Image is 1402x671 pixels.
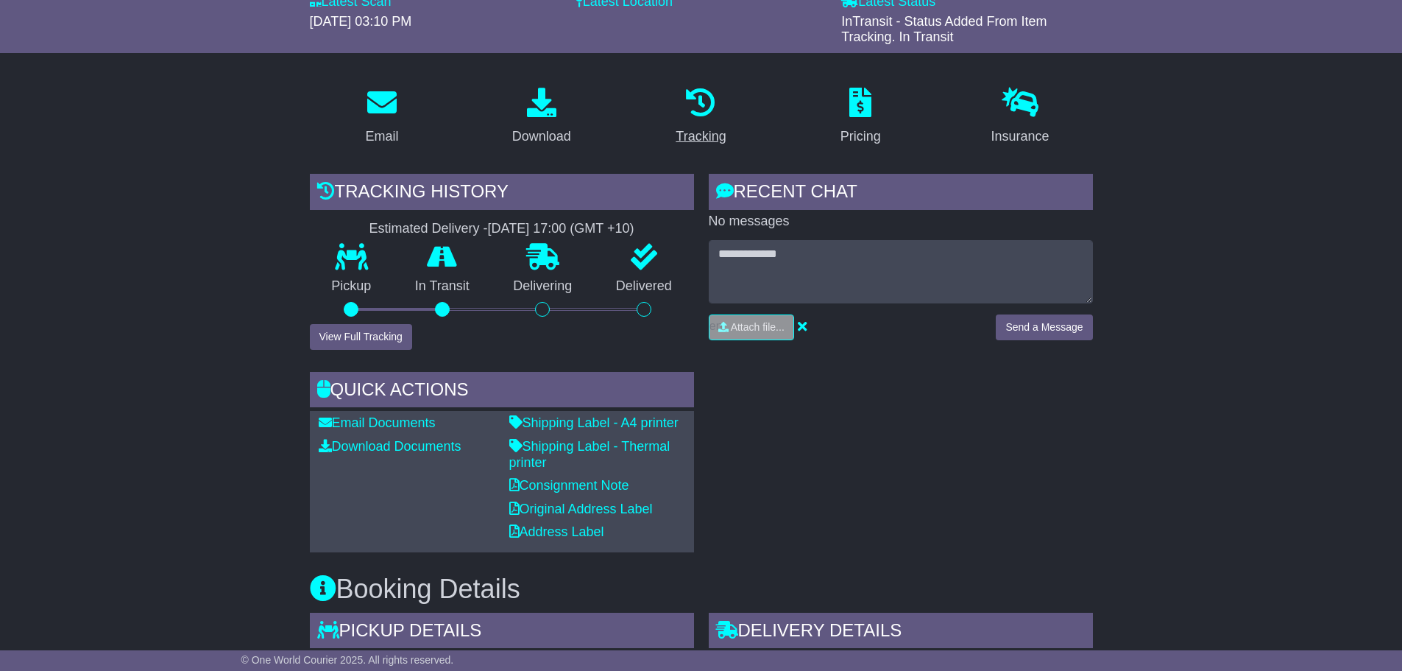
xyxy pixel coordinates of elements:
[841,14,1047,45] span: InTransit - Status Added From Item Tracking. In Transit
[982,82,1059,152] a: Insurance
[310,613,694,653] div: Pickup Details
[509,502,653,516] a: Original Address Label
[310,14,412,29] span: [DATE] 03:10 PM
[509,439,670,470] a: Shipping Label - Thermal printer
[594,278,694,295] p: Delivered
[509,478,629,493] a: Consignment Note
[492,278,595,295] p: Delivering
[709,174,1093,214] div: RECENT CHAT
[319,439,461,454] a: Download Documents
[310,372,694,412] div: Quick Actions
[355,82,408,152] a: Email
[509,524,604,539] a: Address Label
[512,127,571,147] div: Download
[310,174,694,214] div: Tracking history
[666,82,735,152] a: Tracking
[319,415,436,430] a: Email Documents
[365,127,398,147] div: Email
[241,654,454,666] span: © One World Courier 2025. All rights reserved.
[310,324,412,350] button: View Full Tracking
[676,127,726,147] div: Tracking
[310,221,694,237] div: Estimated Delivery -
[310,278,394,295] p: Pickup
[996,315,1092,340] button: Send a Message
[393,278,492,295] p: In Transit
[488,221,634,237] div: [DATE] 17:00 (GMT +10)
[310,575,1093,604] h3: Booking Details
[709,613,1093,653] div: Delivery Details
[509,415,679,430] a: Shipping Label - A4 printer
[709,214,1093,230] p: No messages
[991,127,1049,147] div: Insurance
[840,127,881,147] div: Pricing
[503,82,581,152] a: Download
[831,82,891,152] a: Pricing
